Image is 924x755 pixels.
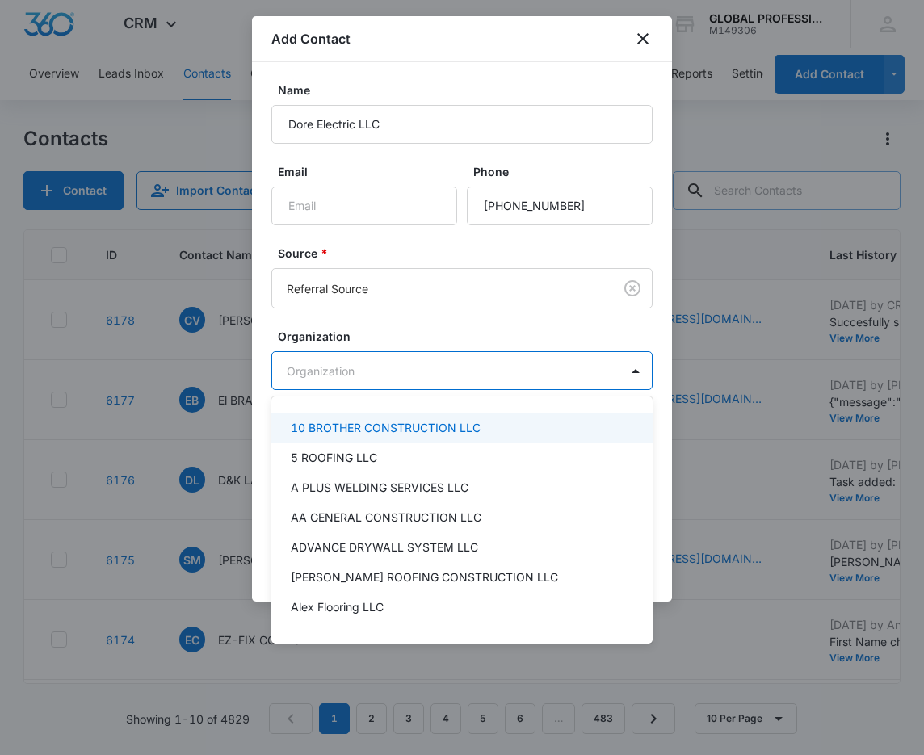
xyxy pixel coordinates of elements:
[291,568,558,585] p: [PERSON_NAME] ROOFING CONSTRUCTION LLC
[291,509,481,526] p: AA GENERAL CONSTRUCTION LLC
[291,419,481,436] p: 10 BROTHER CONSTRUCTION LLC
[291,449,377,466] p: 5 ROOFING LLC
[291,598,384,615] p: Alex Flooring LLC
[291,539,478,556] p: ADVANCE DRYWALL SYSTEM LLC
[291,628,535,645] p: ALEXANDER CONSTRUCTION SERVICES LLC
[291,479,468,496] p: A PLUS WELDING SERVICES LLC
